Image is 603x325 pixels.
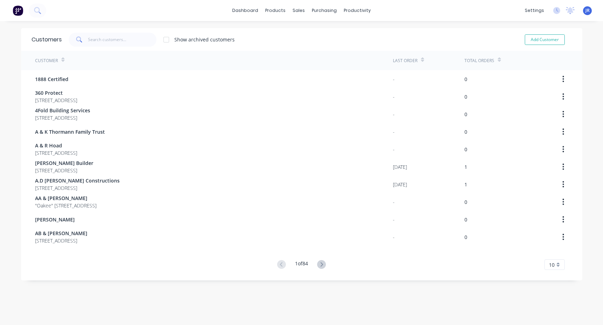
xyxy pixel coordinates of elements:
span: [STREET_ADDRESS] [35,184,120,192]
a: dashboard [229,5,262,16]
div: - [393,216,395,223]
div: [DATE] [393,163,407,171]
div: - [393,75,395,83]
div: 0 [464,233,467,241]
div: 1 of 84 [295,260,308,270]
div: Total Orders [464,58,494,64]
div: Customers [32,35,62,44]
div: sales [289,5,308,16]
div: 1 [464,181,467,188]
div: Show archived customers [174,36,235,43]
img: Factory [13,5,23,16]
div: - [393,128,395,135]
div: 0 [464,111,467,118]
div: 0 [464,198,467,206]
div: 0 [464,128,467,135]
div: [DATE] [393,181,407,188]
span: A.D [PERSON_NAME] Constructions [35,177,120,184]
div: purchasing [308,5,340,16]
div: - [393,111,395,118]
span: AA & [PERSON_NAME] [35,194,96,202]
span: [PERSON_NAME] Builder [35,159,93,167]
div: 1 [464,163,467,171]
span: 1888 Certified [35,75,68,83]
div: - [393,233,395,241]
div: 0 [464,93,467,100]
div: products [262,5,289,16]
div: 0 [464,146,467,153]
span: A & R Hoad [35,142,77,149]
div: - [393,146,395,153]
div: productivity [340,5,374,16]
div: Customer [35,58,58,64]
input: Search customers... [88,33,156,47]
span: [STREET_ADDRESS] [35,237,87,244]
span: [STREET_ADDRESS] [35,167,93,174]
span: [STREET_ADDRESS] [35,114,90,121]
span: 4Fold Building Services [35,107,90,114]
div: 0 [464,75,467,83]
div: settings [521,5,548,16]
span: [STREET_ADDRESS] [35,97,77,104]
div: 0 [464,216,467,223]
div: - [393,93,395,100]
button: Add Customer [525,34,565,45]
div: Last Order [393,58,417,64]
span: [PERSON_NAME] [35,216,75,223]
span: JR [585,7,590,14]
span: 360 Protect [35,89,77,97]
div: - [393,198,395,206]
span: "Oakee" [STREET_ADDRESS] [35,202,96,209]
span: AB & [PERSON_NAME] [35,230,87,237]
span: A & K Thormann Family Trust [35,128,105,135]
span: [STREET_ADDRESS] [35,149,77,157]
span: 10 [549,261,555,268]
